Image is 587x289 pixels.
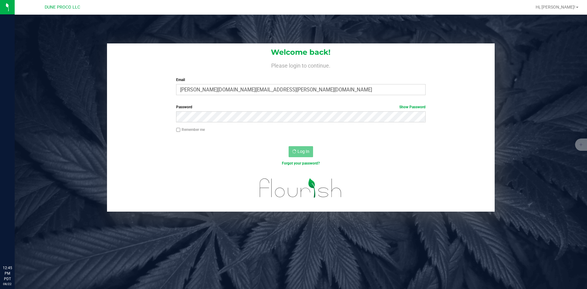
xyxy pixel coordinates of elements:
[176,105,192,109] span: Password
[107,48,495,56] h1: Welcome back!
[252,172,349,204] img: flourish_logo.svg
[45,5,80,10] span: DUNE PROCO LLC
[3,282,12,286] p: 08/22
[399,105,426,109] a: Show Password
[536,5,575,9] span: Hi, [PERSON_NAME]!
[297,149,309,154] span: Log In
[176,127,205,132] label: Remember me
[176,128,180,132] input: Remember me
[3,265,12,282] p: 12:45 PM PDT
[107,61,495,69] h4: Please login to continue.
[176,77,425,83] label: Email
[282,161,320,165] a: Forgot your password?
[289,146,313,157] button: Log In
